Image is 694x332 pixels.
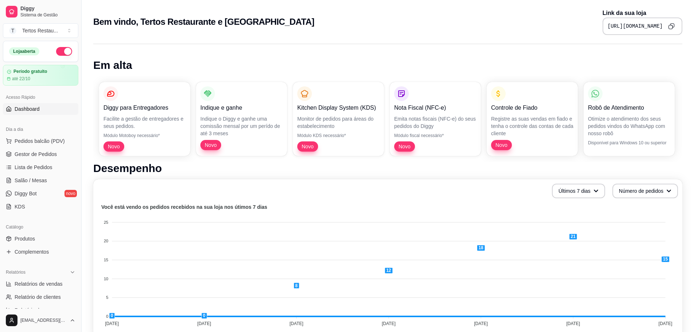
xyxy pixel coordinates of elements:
p: Disponível para Windows 10 ou superior [588,140,670,146]
p: Robô de Atendimento [588,103,670,112]
tspan: 0 [106,314,108,319]
article: Período gratuito [13,69,47,74]
a: Complementos [3,246,78,258]
span: Novo [493,141,510,149]
span: Complementos [15,248,49,255]
a: Relatório de clientes [3,291,78,303]
span: Novo [105,143,123,150]
h1: Em alta [93,59,682,72]
p: Módulo fiscal necessário* [394,133,477,138]
p: Nota Fiscal (NFC-e) [394,103,477,112]
text: Você está vendo os pedidos recebidos na sua loja nos útimos 7 dias [101,204,267,210]
p: Diggy para Entregadores [103,103,186,112]
button: Kitchen Display System (KDS)Monitor de pedidos para áreas do estabelecimentoMódulo KDS necessário... [293,82,384,156]
tspan: 10 [104,277,108,281]
div: Loja aberta [9,47,39,55]
span: T [9,27,16,34]
span: Pedidos balcão (PDV) [15,137,65,145]
a: Salão / Mesas [3,175,78,186]
p: Módulo KDS necessário* [297,133,380,138]
tspan: [DATE] [105,321,119,326]
span: Relatórios [6,269,26,275]
span: Lista de Pedidos [15,164,52,171]
tspan: [DATE] [474,321,488,326]
a: Período gratuitoaté 22/10 [3,65,78,86]
button: Nota Fiscal (NFC-e)Emita notas fiscais (NFC-e) do seus pedidos do DiggyMódulo fiscal necessário*Novo [390,82,481,156]
button: Controle de FiadoRegistre as suas vendas em fiado e tenha o controle das contas de cada clienteNovo [487,82,578,156]
a: Produtos [3,233,78,245]
tspan: [DATE] [382,321,396,326]
tspan: [DATE] [566,321,580,326]
span: Gestor de Pedidos [15,151,57,158]
div: Acesso Rápido [3,91,78,103]
span: Relatórios de vendas [15,280,63,288]
a: Dashboard [3,103,78,115]
article: até 22/10 [12,76,30,82]
p: Controle de Fiado [491,103,573,112]
button: [EMAIL_ADDRESS][DOMAIN_NAME] [3,312,78,329]
button: Alterar Status [56,47,72,56]
span: Salão / Mesas [15,177,47,184]
span: Diggy [20,5,75,12]
a: DiggySistema de Gestão [3,3,78,20]
a: Relatório de mesas [3,304,78,316]
tspan: 15 [104,258,108,262]
p: Kitchen Display System (KDS) [297,103,380,112]
tspan: 5 [106,295,108,300]
a: Relatórios de vendas [3,278,78,290]
button: Pedidos balcão (PDV) [3,135,78,147]
a: Gestor de Pedidos [3,148,78,160]
tspan: [DATE] [290,321,303,326]
div: Dia a dia [3,124,78,135]
span: Sistema de Gestão [20,12,75,18]
span: Novo [202,141,220,149]
span: KDS [15,203,25,210]
p: Monitor de pedidos para áreas do estabelecimento [297,115,380,130]
button: Robô de AtendimentoOtimize o atendimento dos seus pedidos vindos do WhatsApp com nosso robôDispon... [584,82,675,156]
p: Indique o Diggy e ganhe uma comissão mensal por um perído de até 3 meses [200,115,283,137]
span: Relatório de mesas [15,306,59,314]
span: Relatório de clientes [15,293,61,301]
a: Diggy Botnovo [3,188,78,199]
span: [EMAIL_ADDRESS][DOMAIN_NAME] [20,317,67,323]
a: KDS [3,201,78,212]
h1: Desempenho [93,162,682,175]
span: Novo [396,143,413,150]
pre: [URL][DOMAIN_NAME] [608,23,663,30]
p: Otimize o atendimento dos seus pedidos vindos do WhatsApp com nosso robô [588,115,670,137]
p: Módulo Motoboy necessário* [103,133,186,138]
p: Indique e ganhe [200,103,283,112]
div: Tertos Restau ... [22,27,58,34]
p: Registre as suas vendas em fiado e tenha o controle das contas de cada cliente [491,115,573,137]
a: Lista de Pedidos [3,161,78,173]
tspan: [DATE] [659,321,673,326]
span: Dashboard [15,105,40,113]
p: Emita notas fiscais (NFC-e) do seus pedidos do Diggy [394,115,477,130]
button: Select a team [3,23,78,38]
span: Diggy Bot [15,190,37,197]
button: Copy to clipboard [666,20,677,32]
p: Link da sua loja [603,9,682,17]
tspan: 25 [104,220,108,224]
button: Indique e ganheIndique o Diggy e ganhe uma comissão mensal por um perído de até 3 mesesNovo [196,82,287,156]
tspan: [DATE] [197,321,211,326]
p: Facilite a gestão de entregadores e seus pedidos. [103,115,186,130]
span: Produtos [15,235,35,242]
button: Número de pedidos [612,184,678,198]
button: Diggy para EntregadoresFacilite a gestão de entregadores e seus pedidos.Módulo Motoboy necessário... [99,82,190,156]
span: Novo [299,143,317,150]
h2: Bem vindo, Tertos Restaurante e [GEOGRAPHIC_DATA] [93,16,314,28]
tspan: 20 [104,239,108,243]
div: Catálogo [3,221,78,233]
button: Últimos 7 dias [552,184,605,198]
